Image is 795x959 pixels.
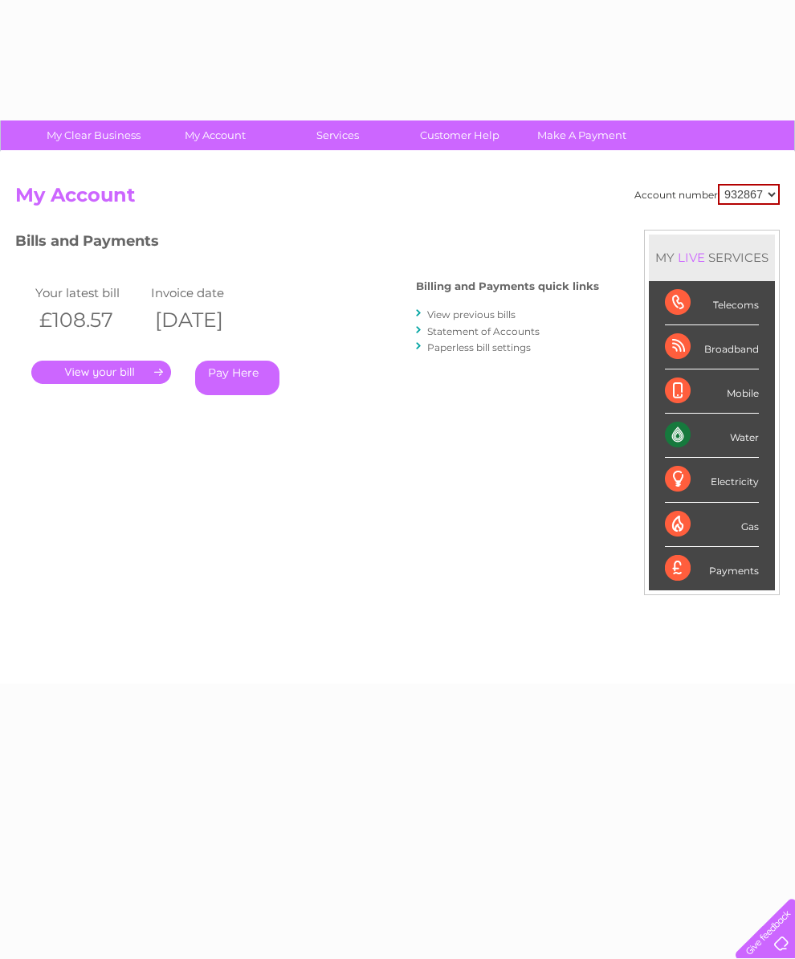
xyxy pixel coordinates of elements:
[675,250,708,265] div: LIVE
[427,341,531,353] a: Paperless bill settings
[427,308,516,320] a: View previous bills
[27,120,160,150] a: My Clear Business
[634,184,780,205] div: Account number
[416,280,599,292] h4: Billing and Payments quick links
[149,120,282,150] a: My Account
[665,503,759,547] div: Gas
[427,325,540,337] a: Statement of Accounts
[15,184,780,214] h2: My Account
[665,414,759,458] div: Water
[393,120,526,150] a: Customer Help
[665,325,759,369] div: Broadband
[15,230,599,258] h3: Bills and Payments
[665,281,759,325] div: Telecoms
[31,304,147,337] th: £108.57
[147,282,263,304] td: Invoice date
[31,361,171,384] a: .
[195,361,279,395] a: Pay Here
[516,120,648,150] a: Make A Payment
[665,458,759,502] div: Electricity
[147,304,263,337] th: [DATE]
[665,547,759,590] div: Payments
[649,235,775,280] div: MY SERVICES
[271,120,404,150] a: Services
[31,282,147,304] td: Your latest bill
[665,369,759,414] div: Mobile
